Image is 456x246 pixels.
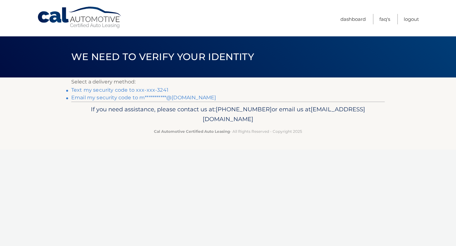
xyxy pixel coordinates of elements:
p: Select a delivery method: [71,77,385,86]
a: Cal Automotive [37,6,123,29]
p: - All Rights Reserved - Copyright 2025 [75,128,381,135]
p: If you need assistance, please contact us at: or email us at [75,104,381,125]
a: Text my security code to xxx-xxx-3241 [71,87,168,93]
span: We need to verify your identity [71,51,254,63]
a: Dashboard [340,14,366,24]
a: FAQ's [379,14,390,24]
strong: Cal Automotive Certified Auto Leasing [154,129,230,134]
span: [PHONE_NUMBER] [216,106,272,113]
a: Logout [404,14,419,24]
